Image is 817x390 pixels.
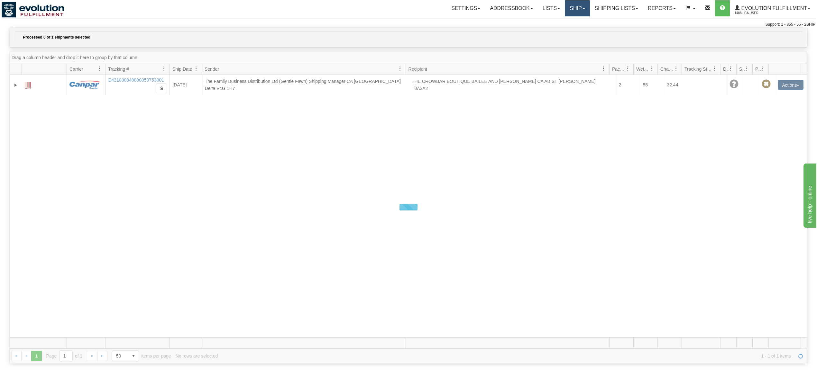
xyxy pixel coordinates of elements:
div: Support: 1 - 855 - 55 - 2SHIP [2,22,815,27]
a: Reports [643,0,681,16]
a: Shipping lists [590,0,643,16]
iframe: chat widget [802,162,816,228]
img: logo1488.jpg [2,2,64,18]
a: Lists [538,0,565,16]
a: Settings [446,0,485,16]
div: live help - online [5,4,60,12]
a: Addressbook [485,0,538,16]
span: 1488 / CA User [735,10,783,16]
div: Processed 0 of 1 shipments selected [15,34,176,40]
a: Evolution Fulfillment 1488 / CA User [730,0,815,16]
span: Evolution Fulfillment [740,5,807,11]
a: Ship [565,0,590,16]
